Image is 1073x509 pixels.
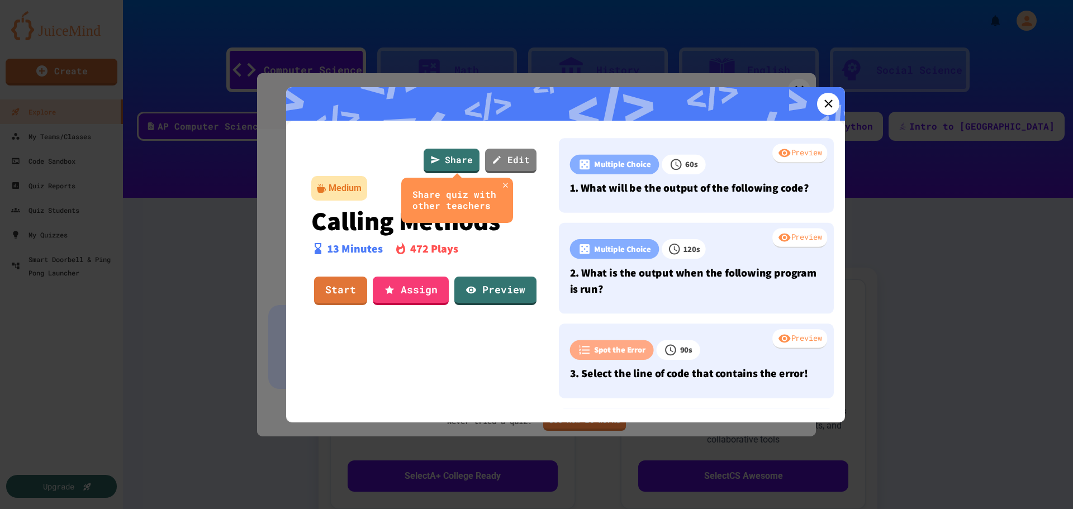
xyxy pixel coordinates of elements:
[311,206,537,235] p: Calling Methods
[570,264,823,297] p: 2. What is the output when the following program is run?
[412,189,502,212] div: Share quiz with other teachers
[327,240,383,257] p: 13 Minutes
[329,182,362,195] div: Medium
[570,179,823,196] p: 1. What will be the output of the following code?
[498,178,512,192] button: close
[680,344,693,356] p: 90 s
[772,228,827,248] div: Preview
[683,242,700,255] p: 120 s
[772,144,827,164] div: Preview
[485,149,536,173] a: Edit
[685,158,698,170] p: 60 s
[1026,464,1062,498] iframe: chat widget
[570,365,823,381] p: 3. Select the line of code that contains the error!
[424,149,479,173] a: Share
[772,329,827,349] div: Preview
[594,242,651,255] p: Multiple Choice
[373,277,449,305] a: Assign
[980,416,1062,463] iframe: chat widget
[594,158,651,170] p: Multiple Choice
[314,277,367,305] a: Start
[454,277,536,305] a: Preview
[410,240,458,257] p: 472 Plays
[594,344,645,356] p: Spot the Error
